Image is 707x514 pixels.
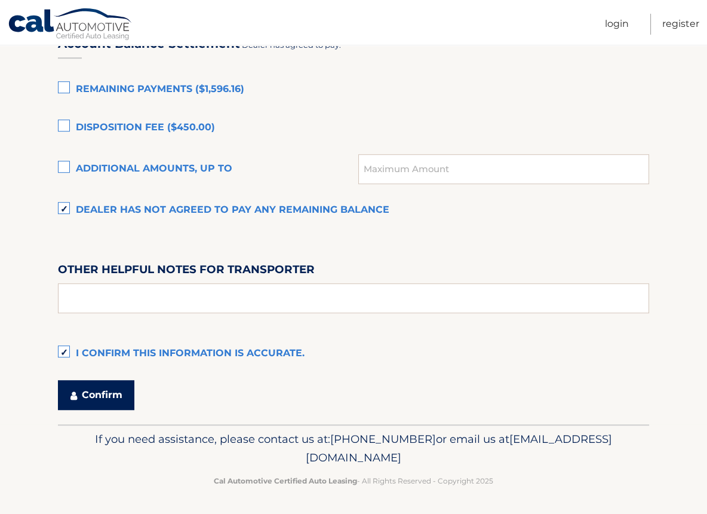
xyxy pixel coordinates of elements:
label: I confirm this information is accurate. [58,342,649,366]
a: Register [662,14,699,35]
label: Other helpful notes for transporter [58,261,315,283]
p: - All Rights Reserved - Copyright 2025 [66,475,641,487]
strong: Cal Automotive Certified Auto Leasing [214,476,357,485]
button: Confirm [58,380,134,410]
span: [PHONE_NUMBER] [330,432,436,446]
label: Remaining Payments ($1,596.16) [58,78,649,102]
label: Dealer has not agreed to pay any remaining balance [58,198,649,222]
label: Disposition Fee ($450.00) [58,116,649,140]
input: Maximum Amount [358,154,649,184]
label: Additional amounts, up to [58,157,358,181]
a: Cal Automotive [8,8,133,42]
p: If you need assistance, please contact us at: or email us at [66,430,641,468]
a: Login [605,14,629,35]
